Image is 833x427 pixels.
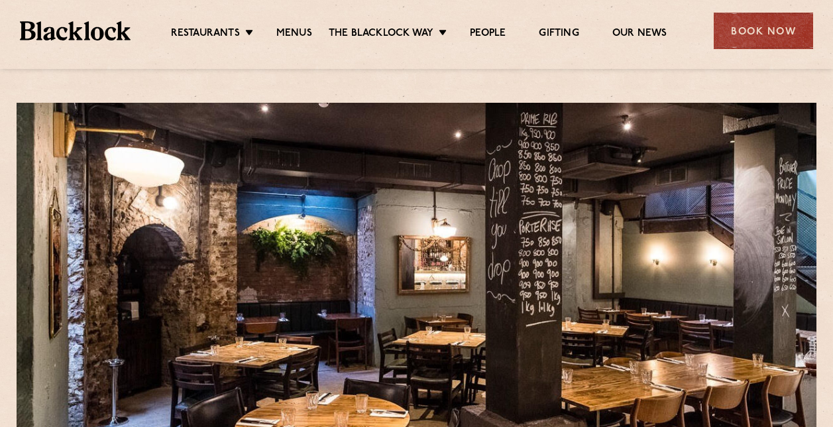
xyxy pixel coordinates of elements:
a: The Blacklock Way [329,27,433,42]
img: BL_Textured_Logo-footer-cropped.svg [20,21,131,40]
a: Menus [276,27,312,42]
div: Book Now [714,13,813,49]
a: People [470,27,506,42]
a: Gifting [539,27,579,42]
a: Our News [612,27,667,42]
a: Restaurants [171,27,240,42]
